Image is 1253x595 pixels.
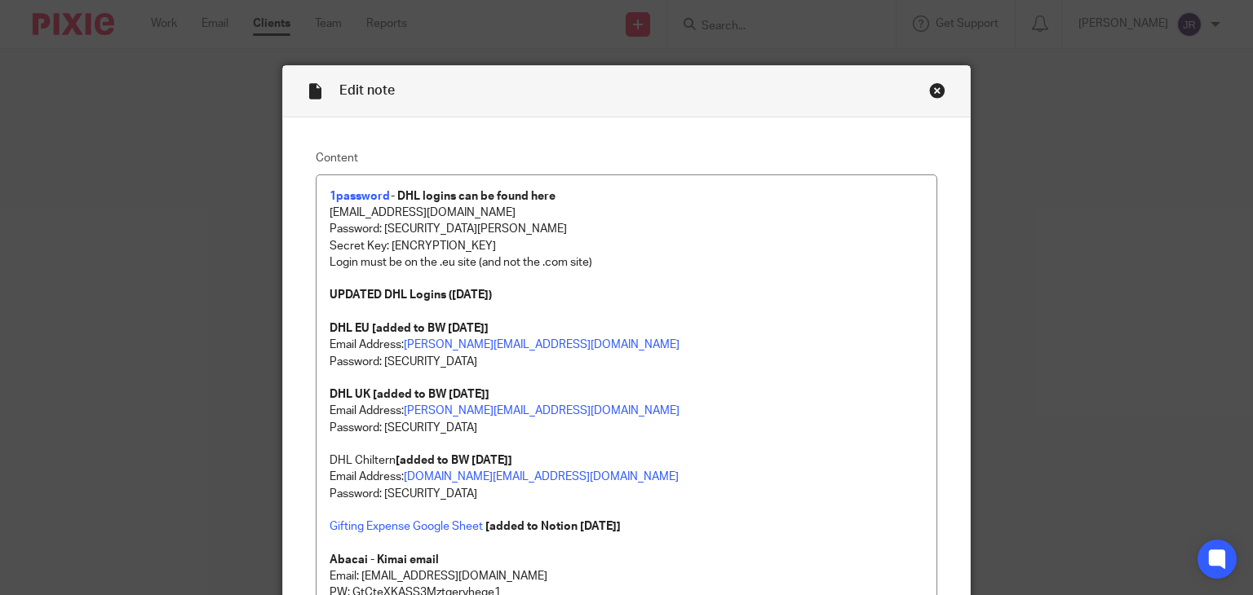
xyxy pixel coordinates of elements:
strong: DHL EU [added to BW [DATE]] [330,323,489,334]
a: Gifting Expense Google Sheet [330,521,483,532]
p: Password: [SECURITY_DATA][PERSON_NAME] [330,221,924,237]
p: Email Address: [330,337,924,353]
strong: Abacai - Kimai email [330,554,439,566]
p: [EMAIL_ADDRESS][DOMAIN_NAME] [330,205,924,221]
strong: UPDATED DHL Logins ([DATE]) [330,289,492,301]
p: Email: [EMAIL_ADDRESS][DOMAIN_NAME] [330,568,924,584]
strong: [added to BW [DATE]] [373,389,489,400]
p: Password: [SECURITY_DATA] [330,486,924,502]
span: Edit note [339,84,395,97]
a: 1password [330,191,391,202]
a: [PERSON_NAME][EMAIL_ADDRESS][DOMAIN_NAME] [404,405,680,416]
strong: - DHL logins can be found here [391,191,556,202]
div: Close this dialog window [929,82,945,99]
strong: [added to BW [DATE]] [396,455,512,466]
strong: [added to Notion [DATE]] [485,521,621,532]
p: Email Address: Password: [SECURITY_DATA] DHL Chiltern Email Address: [330,403,924,485]
label: Content [316,150,938,166]
a: [DOMAIN_NAME][EMAIL_ADDRESS][DOMAIN_NAME] [404,471,679,483]
p: Password: [SECURITY_DATA] [330,354,924,370]
a: [PERSON_NAME][EMAIL_ADDRESS][DOMAIN_NAME] [404,339,680,350]
strong: DHL UK [330,389,370,400]
p: Login must be on the .eu site (and not the .com site) [330,254,924,271]
p: Secret Key: [ENCRYPTION_KEY] [330,238,924,254]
